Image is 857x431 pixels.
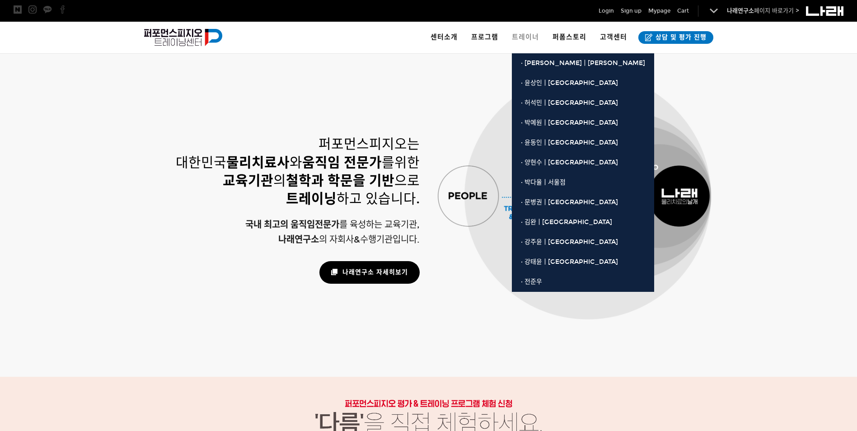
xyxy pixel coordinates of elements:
[593,22,634,53] a: 고객센터
[512,272,654,292] a: · 전준우
[521,59,645,67] span: · [PERSON_NAME]ㅣ[PERSON_NAME]
[286,173,420,189] span: 으로
[648,6,670,15] a: Mypage
[286,191,337,207] strong: 트레이닝
[521,178,566,186] span: · 박다율ㅣ서울점
[599,6,614,15] a: Login
[286,173,394,189] strong: 철학과 학문을 기반
[521,139,618,146] span: · 윤동인ㅣ[GEOGRAPHIC_DATA]
[546,22,593,53] a: 퍼폼스토리
[521,159,618,166] span: · 양현수ㅣ[GEOGRAPHIC_DATA]
[521,99,618,107] span: · 허석민ㅣ[GEOGRAPHIC_DATA]
[176,155,302,171] span: 대한민국 와
[505,22,546,53] a: 트레이너
[512,53,654,73] a: · [PERSON_NAME]ㅣ[PERSON_NAME]
[245,219,339,230] strong: 국내 최고의 움직임전문가
[512,113,654,133] a: · 박예원ㅣ[GEOGRAPHIC_DATA]
[226,155,290,171] strong: 물리치료사
[512,252,654,272] a: · 강태윤ㅣ[GEOGRAPHIC_DATA]
[319,261,420,284] a: 나래연구소 자세히보기
[512,133,654,153] a: · 윤동인ㅣ[GEOGRAPHIC_DATA]
[512,73,654,93] a: · 윤상인ㅣ[GEOGRAPHIC_DATA]
[278,234,319,245] strong: 나래연구소
[521,258,618,266] span: · 강태윤ㅣ[GEOGRAPHIC_DATA]
[521,218,612,226] span: · 김완ㅣ[GEOGRAPHIC_DATA]
[302,155,382,171] strong: 움직임 전문가
[394,155,420,171] span: 위한
[553,33,586,41] span: 퍼폼스토리
[521,238,618,246] span: · 강주윤ㅣ[GEOGRAPHIC_DATA]
[512,192,654,212] a: · 문병권ㅣ[GEOGRAPHIC_DATA]
[521,79,618,87] span: · 윤상인ㅣ[GEOGRAPHIC_DATA]
[424,22,464,53] a: 센터소개
[512,212,654,232] a: · 김완ㅣ[GEOGRAPHIC_DATA]
[521,278,542,286] span: · 전준우
[521,198,618,206] span: · 문병권ㅣ[GEOGRAPHIC_DATA]
[653,33,707,42] span: 상담 및 평가 진행
[727,7,754,14] strong: 나래연구소
[278,234,420,245] span: 의 자회사&수행기관입니다.
[638,31,713,44] a: 상담 및 평가 진행
[512,153,654,173] a: · 양현수ㅣ[GEOGRAPHIC_DATA]
[286,191,420,207] span: 하고 있습니다.
[223,173,273,189] strong: 교육기관
[431,33,458,41] span: 센터소개
[318,136,420,152] span: 퍼포먼스피지오는
[464,22,505,53] a: 프로그램
[621,6,642,15] a: Sign up
[512,93,654,113] a: · 허석민ㅣ[GEOGRAPHIC_DATA]
[727,7,799,14] a: 나래연구소페이지 바로가기 >
[512,33,539,41] span: 트레이너
[521,119,618,126] span: · 박예원ㅣ[GEOGRAPHIC_DATA]
[302,155,394,171] span: 를
[600,33,627,41] span: 고객센터
[512,232,654,252] a: · 강주윤ㅣ[GEOGRAPHIC_DATA]
[677,6,689,15] a: Cart
[223,173,286,189] span: 의
[512,173,654,192] a: · 박다율ㅣ서울점
[471,33,498,41] span: 프로그램
[245,219,420,230] span: 를 육성하는 교육기관,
